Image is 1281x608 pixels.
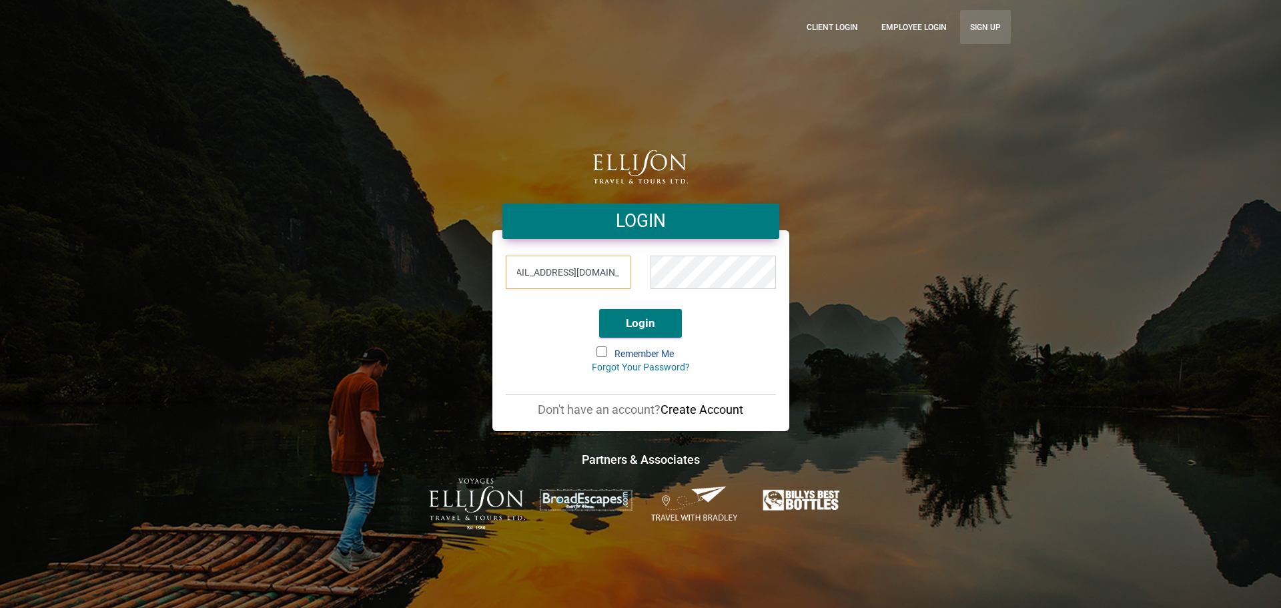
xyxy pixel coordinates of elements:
img: logo.png [593,150,688,184]
img: ET-Voyages-text-colour-Logo-with-est.png [429,479,525,530]
button: Login [599,309,682,338]
input: Email Address [506,256,631,289]
a: Forgot Your Password? [592,362,690,372]
p: Don't have an account? [506,402,776,418]
a: Sign up [960,10,1011,44]
img: Travel-With-Bradley.png [647,485,743,523]
a: CLient Login [797,10,868,44]
a: Employee Login [871,10,957,44]
a: Create Account [661,402,743,416]
img: Billys-Best-Bottles.png [756,486,852,515]
h4: LOGIN [512,209,769,234]
label: Remember Me [598,348,684,361]
h4: Partners & Associates [270,451,1011,468]
img: broadescapes.png [538,489,634,512]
